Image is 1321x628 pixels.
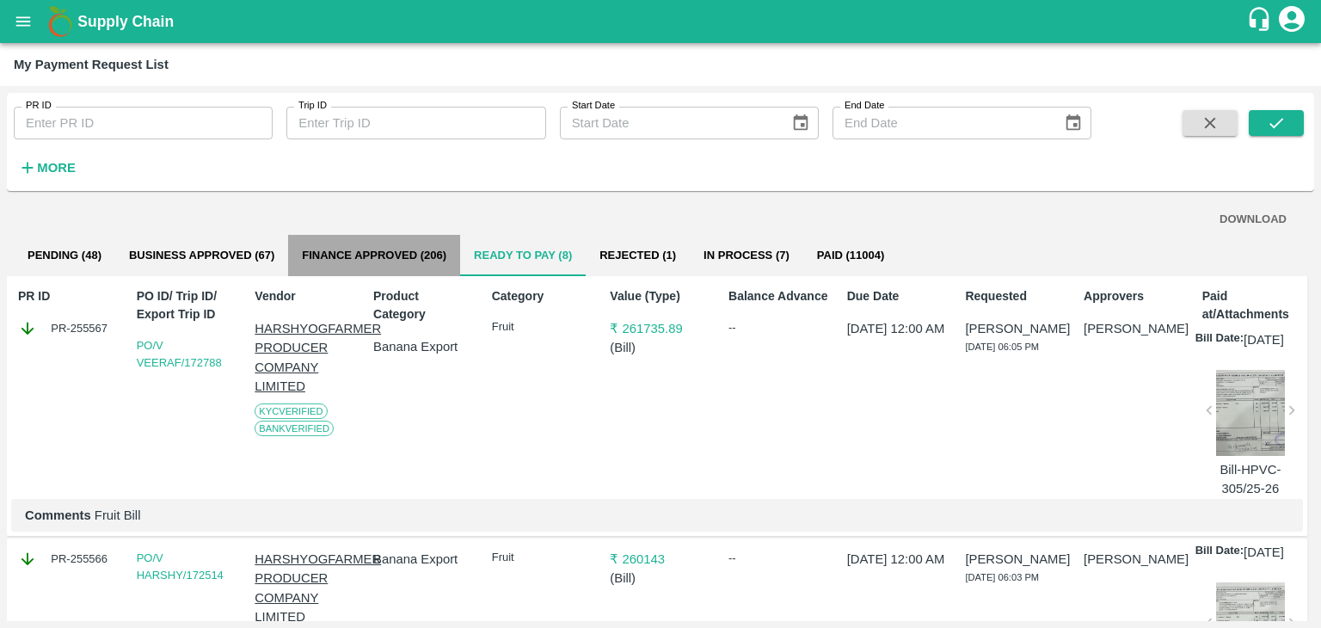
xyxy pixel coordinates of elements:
[18,319,119,338] div: PR-255567
[37,161,76,175] strong: More
[572,99,615,113] label: Start Date
[255,287,355,305] p: Vendor
[288,235,460,276] button: Finance Approved (206)
[1202,287,1303,323] p: Paid at/Attachments
[255,421,334,436] span: Bank Verified
[845,99,884,113] label: End Date
[847,287,948,305] p: Due Date
[965,287,1066,305] p: Requested
[1084,319,1184,338] p: [PERSON_NAME]
[690,235,803,276] button: In Process (7)
[18,550,119,569] div: PR-255566
[25,506,1289,525] p: Fruit Bill
[1084,550,1184,569] p: [PERSON_NAME]
[77,13,174,30] b: Supply Chain
[492,287,593,305] p: Category
[14,153,80,182] button: More
[610,550,710,569] p: ₹ 260143
[1276,3,1307,40] div: account of current user
[26,99,52,113] label: PR ID
[728,319,829,336] div: --
[847,319,948,338] p: [DATE] 12:00 AM
[728,550,829,567] div: --
[373,287,474,323] p: Product Category
[1195,330,1244,349] p: Bill Date:
[610,338,710,357] p: ( Bill )
[77,9,1246,34] a: Supply Chain
[610,287,710,305] p: Value (Type)
[14,107,273,139] input: Enter PR ID
[255,403,327,419] span: KYC Verified
[847,550,948,569] p: [DATE] 12:00 AM
[1246,6,1276,37] div: customer-support
[1213,205,1293,235] button: DOWNLOAD
[18,287,119,305] p: PR ID
[1195,543,1244,562] p: Bill Date:
[728,287,829,305] p: Balance Advance
[255,319,355,396] p: HARSHYOGFARMER PRODUCER COMPANY LIMITED
[965,572,1039,582] span: [DATE] 06:03 PM
[3,2,43,41] button: open drawer
[560,107,777,139] input: Start Date
[784,107,817,139] button: Choose date
[137,551,224,582] a: PO/V HARSHY/172514
[965,342,1039,352] span: [DATE] 06:05 PM
[25,508,91,522] b: Comments
[610,319,710,338] p: ₹ 261735.89
[833,107,1050,139] input: End Date
[610,569,710,588] p: ( Bill )
[492,550,593,566] p: Fruit
[492,319,593,336] p: Fruit
[803,235,899,276] button: Paid (11004)
[586,235,690,276] button: Rejected (1)
[43,4,77,39] img: logo
[14,53,169,76] div: My Payment Request List
[255,550,355,626] p: HARSHYOGFARMER PRODUCER COMPANY LIMITED
[137,287,237,323] p: PO ID/ Trip ID/ Export Trip ID
[373,550,474,569] p: Banana Export
[965,319,1066,338] p: [PERSON_NAME]
[115,235,288,276] button: Business Approved (67)
[1244,330,1284,349] p: [DATE]
[1057,107,1090,139] button: Choose date
[14,235,115,276] button: Pending (48)
[965,550,1066,569] p: [PERSON_NAME]
[1216,460,1285,499] p: Bill-HPVC-305/25-26
[298,99,327,113] label: Trip ID
[1084,287,1184,305] p: Approvers
[137,339,222,369] a: PO/V VEERAF/172788
[460,235,586,276] button: Ready To Pay (8)
[286,107,545,139] input: Enter Trip ID
[1244,543,1284,562] p: [DATE]
[373,337,474,356] p: Banana Export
